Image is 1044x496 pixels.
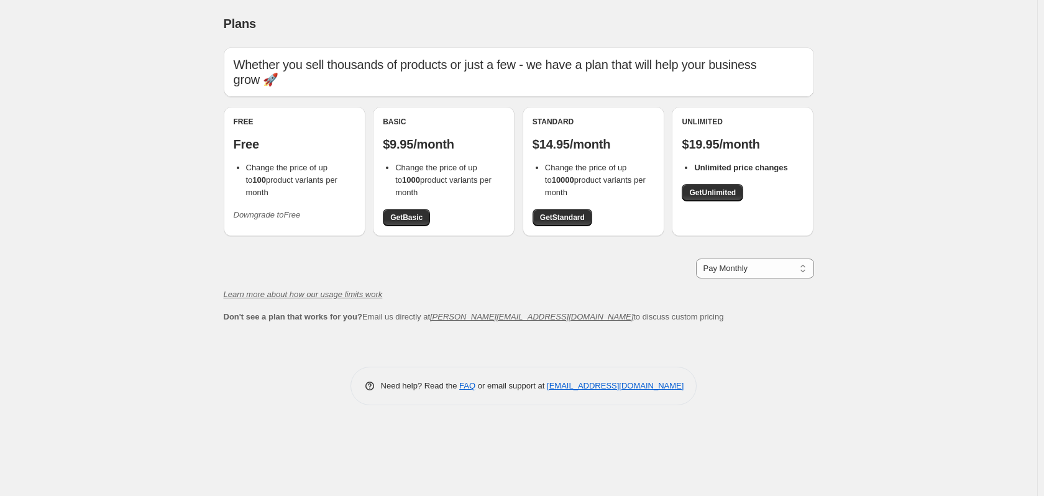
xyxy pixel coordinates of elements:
[395,163,492,197] span: Change the price of up to product variants per month
[390,213,423,223] span: Get Basic
[234,137,355,152] p: Free
[694,163,787,172] b: Unlimited price changes
[402,175,420,185] b: 1000
[540,213,585,223] span: Get Standard
[224,290,383,299] a: Learn more about how our usage limits work
[682,117,804,127] div: Unlimited
[381,381,460,390] span: Need help? Read the
[224,17,256,30] span: Plans
[533,117,654,127] div: Standard
[234,210,301,219] i: Downgrade to Free
[383,209,430,226] a: GetBasic
[547,381,684,390] a: [EMAIL_ADDRESS][DOMAIN_NAME]
[533,209,592,226] a: GetStandard
[383,117,505,127] div: Basic
[689,188,736,198] span: Get Unlimited
[224,312,724,321] span: Email us directly at to discuss custom pricing
[682,184,743,201] a: GetUnlimited
[234,57,804,87] p: Whether you sell thousands of products or just a few - we have a plan that will help your busines...
[383,137,505,152] p: $9.95/month
[234,117,355,127] div: Free
[682,137,804,152] p: $19.95/month
[459,381,475,390] a: FAQ
[252,175,266,185] b: 100
[533,137,654,152] p: $14.95/month
[545,163,646,197] span: Change the price of up to product variants per month
[430,312,633,321] a: [PERSON_NAME][EMAIL_ADDRESS][DOMAIN_NAME]
[224,312,362,321] b: Don't see a plan that works for you?
[226,205,308,225] button: Downgrade toFree
[552,175,574,185] b: 10000
[246,163,337,197] span: Change the price of up to product variants per month
[475,381,547,390] span: or email support at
